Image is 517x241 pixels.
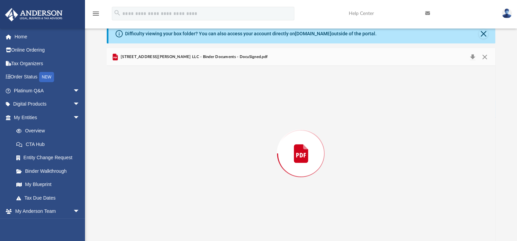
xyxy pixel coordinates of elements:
[502,8,512,18] img: User Pic
[3,8,65,21] img: Anderson Advisors Platinum Portal
[5,43,90,57] a: Online Ordering
[10,164,90,178] a: Binder Walkthrough
[10,151,90,165] a: Entity Change Request
[114,9,121,17] i: search
[39,72,54,82] div: NEW
[10,191,90,205] a: Tax Due Dates
[73,84,87,98] span: arrow_drop_down
[10,218,83,231] a: My Anderson Team
[295,31,331,36] a: [DOMAIN_NAME]
[5,97,90,111] a: Digital Productsarrow_drop_down
[10,137,90,151] a: CTA Hub
[10,124,90,138] a: Overview
[73,97,87,111] span: arrow_drop_down
[479,52,491,62] button: Close
[92,13,100,18] a: menu
[5,205,87,218] a: My Anderson Teamarrow_drop_down
[5,30,90,43] a: Home
[10,178,87,191] a: My Blueprint
[73,111,87,125] span: arrow_drop_down
[5,70,90,84] a: Order StatusNEW
[125,30,377,37] div: Difficulty viewing your box folder? You can also access your account directly on outside of the p...
[5,57,90,70] a: Tax Organizers
[73,205,87,219] span: arrow_drop_down
[467,52,479,62] button: Download
[5,111,90,124] a: My Entitiesarrow_drop_down
[92,10,100,18] i: menu
[119,54,268,60] span: [STREET_ADDRESS][PERSON_NAME] LLC - Binder Documents - DocuSigned.pdf
[479,29,488,39] button: Close
[5,84,90,97] a: Platinum Q&Aarrow_drop_down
